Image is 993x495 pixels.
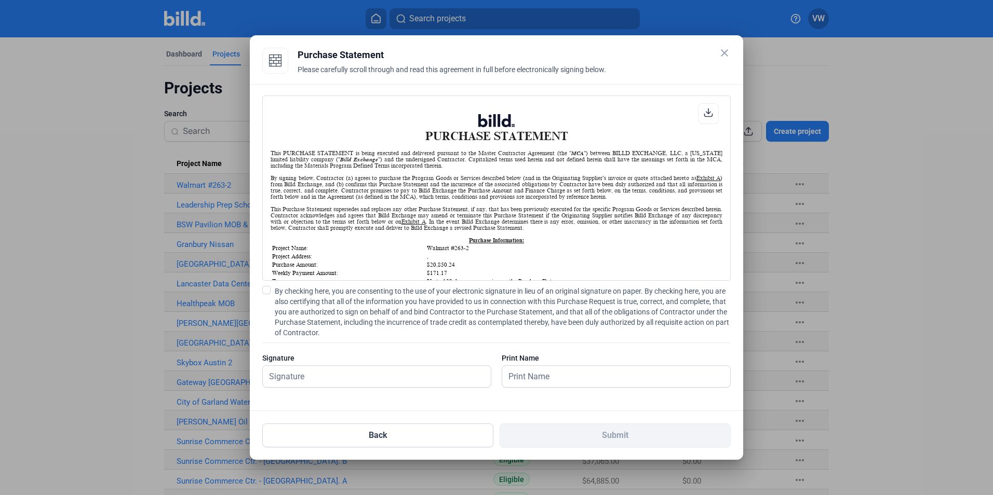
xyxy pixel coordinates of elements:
[271,175,722,200] div: By signing below, Contractor (a) agrees to purchase the Program Goods or Services described below...
[272,244,425,252] td: Project Name:
[271,114,722,143] h1: PURCHASE STATEMENT
[401,218,426,225] u: Exhibit A
[298,64,731,87] div: Please carefully scroll through and read this agreement in full before electronically signing below.
[272,253,425,260] td: Project Address:
[262,353,491,363] div: Signature
[272,278,425,285] td: Term:
[426,269,721,277] td: $171.17
[271,206,722,231] div: This Purchase Statement supersedes and replaces any other Purchase Statement, if any, that has be...
[469,237,524,243] u: Purchase Information:
[275,286,731,338] span: By checking here, you are consenting to the use of your electronic signature in lieu of an origin...
[426,261,721,268] td: $20,850.24
[718,47,731,59] mat-icon: close
[340,156,378,162] i: Billd Exchange
[263,366,479,387] input: Signature
[298,48,731,62] div: Purchase Statement
[426,253,721,260] td: ,
[272,261,425,268] td: Purchase Amount:
[272,269,425,277] td: Weekly Payment Amount:
[696,175,720,181] u: Exhibit A
[502,353,731,363] div: Print Name
[426,244,721,252] td: Walmart #263-2
[500,423,731,447] button: Submit
[271,150,722,169] div: This PURCHASE STATEMENT is being executed and delivered pursuant to the Master Contractor Agreeme...
[571,150,584,156] i: MCA
[262,423,493,447] button: Back
[426,278,721,285] td: Up to 120 days, commencing on the Purchase Date
[502,366,719,387] input: Print Name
